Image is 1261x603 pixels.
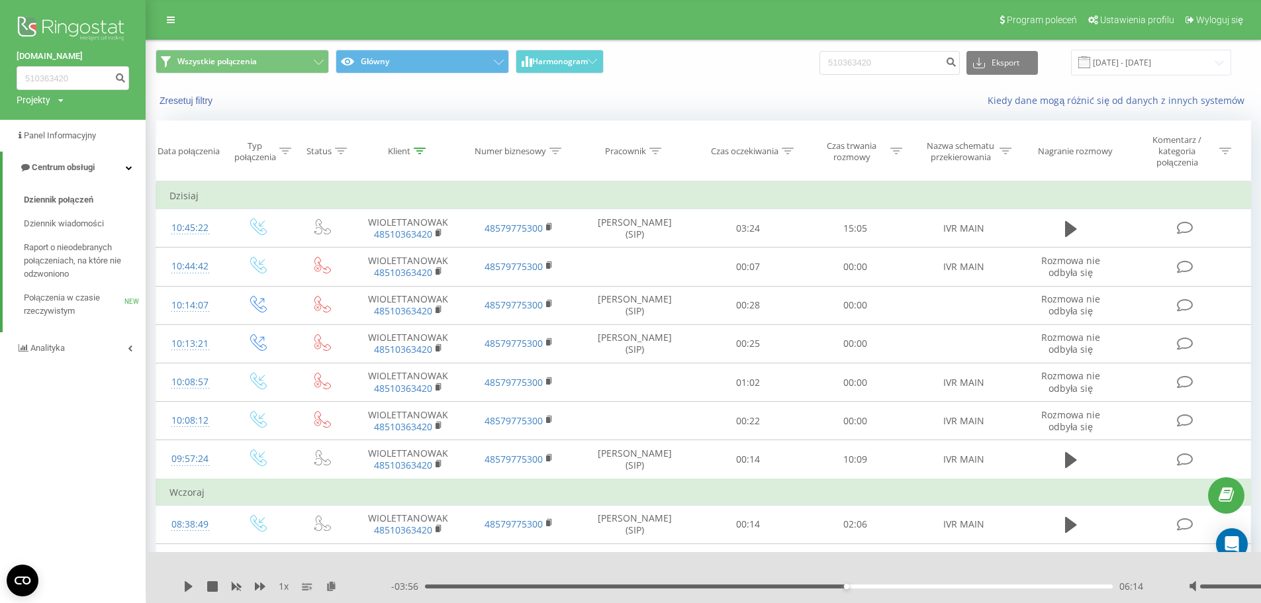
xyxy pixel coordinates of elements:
span: Harmonogram [532,57,588,66]
td: 00:00 [802,286,908,324]
a: 48579775300 [485,376,543,389]
a: 48510363420 [374,524,432,536]
td: IVR MAIN [908,209,1019,248]
button: Główny [336,50,509,73]
div: Typ połączenia [234,140,276,163]
div: 10:45:22 [169,215,211,241]
td: Wczoraj [156,479,1251,506]
td: WIOLETTANOWAK [353,505,464,543]
a: 48579775300 [485,337,543,349]
div: Open Intercom Messenger [1216,528,1248,560]
span: Program poleceń [1007,15,1077,25]
span: Rozmowa nie odbyła się [1041,369,1100,394]
button: Open CMP widget [7,565,38,596]
td: 15:05 [802,209,908,248]
a: 48510363420 [374,228,432,240]
a: Raport o nieodebranych połączeniach, na które nie odzwoniono [24,236,146,286]
span: Połączenia w czasie rzeczywistym [24,291,124,318]
span: Raport o nieodebranych połączeniach, na które nie odzwoniono [24,241,139,281]
a: Połączenia w czasie rzeczywistymNEW [24,286,146,323]
td: WIOLETTANOWAK [353,402,464,440]
input: Wyszukiwanie według numeru [819,51,960,75]
td: [PERSON_NAME] (SIP) [575,543,694,582]
span: Wyloguj się [1196,15,1243,25]
td: 00:25 [694,324,801,363]
td: WIOLETTANOWAK [353,543,464,582]
span: Rozmowa nie odbyła się [1041,408,1100,433]
td: [PERSON_NAME] (SIP) [575,209,694,248]
td: 00:22 [694,402,801,440]
a: Centrum obsługi [3,152,146,183]
div: Nazwa schematu przekierowania [925,140,996,163]
a: 48510363420 [374,382,432,394]
a: Dziennik wiadomości [24,212,146,236]
td: WIOLETTANOWAK [353,248,464,286]
span: 1 x [279,580,289,593]
div: Klient [388,146,410,157]
td: 00:00 [802,543,908,582]
div: 09:57:24 [169,446,211,472]
div: 10:13:21 [169,331,211,357]
div: Status [306,146,332,157]
span: Rozmowa nie odbyła się [1041,331,1100,355]
td: WIOLETTANOWAK [353,209,464,248]
td: IVR MAIN [908,363,1019,402]
a: 48579775300 [485,222,543,234]
td: 00:00 [802,248,908,286]
a: 48510363420 [374,459,432,471]
td: WIOLETTANOWAK [353,440,464,479]
td: 00:00 [802,363,908,402]
td: 00:28 [694,286,801,324]
a: [DOMAIN_NAME] [17,50,129,63]
span: Wszystkie połączenia [177,56,257,67]
td: 02:06 [802,505,908,543]
a: 48510363420 [374,343,432,355]
td: [PERSON_NAME] (SIP) [575,324,694,363]
div: 08:31:05 [169,550,211,576]
span: Dziennik wiadomości [24,217,104,230]
div: Nagranie rozmowy [1038,146,1113,157]
td: 00:00 [802,402,908,440]
button: Zresetuj filtry [156,95,219,107]
td: 01:02 [694,363,801,402]
td: WIOLETTANOWAK [353,324,464,363]
div: 10:14:07 [169,293,211,318]
div: 10:08:57 [169,369,211,395]
a: Kiedy dane mogą różnić się od danych z innych systemów [988,94,1251,107]
td: [PERSON_NAME] (SIP) [575,440,694,479]
div: 08:38:49 [169,512,211,537]
a: 48579775300 [485,414,543,427]
span: Rozmowa nie odbyła się [1041,550,1100,575]
span: Dziennik połączeń [24,193,93,207]
div: Data połączenia [158,146,220,157]
td: 00:14 [694,505,801,543]
td: 00:38 [694,543,801,582]
td: 00:00 [802,324,908,363]
td: IVR MAIN [908,440,1019,479]
a: 48579775300 [485,453,543,465]
td: IVR MAIN [908,505,1019,543]
div: Czas trwania rozmowy [816,140,887,163]
span: Rozmowa nie odbyła się [1041,293,1100,317]
input: Wyszukiwanie według numeru [17,66,129,90]
div: Komentarz / kategoria połączenia [1139,134,1216,168]
div: Projekty [17,93,50,107]
span: Analityka [30,343,65,353]
button: Harmonogram [516,50,604,73]
td: IVR MAIN [908,248,1019,286]
td: WIOLETTANOWAK [353,363,464,402]
div: 10:08:12 [169,408,211,434]
a: 48510363420 [374,266,432,279]
span: Ustawienia profilu [1100,15,1174,25]
img: Ringostat logo [17,13,129,46]
a: 48510363420 [374,420,432,433]
div: Czas oczekiwania [711,146,778,157]
span: - 03:56 [391,580,425,593]
a: 48510363420 [374,304,432,317]
div: Pracownik [605,146,646,157]
td: 00:14 [694,440,801,479]
td: 10:09 [802,440,908,479]
div: 10:44:42 [169,254,211,279]
a: 48579775300 [485,518,543,530]
td: 00:07 [694,248,801,286]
